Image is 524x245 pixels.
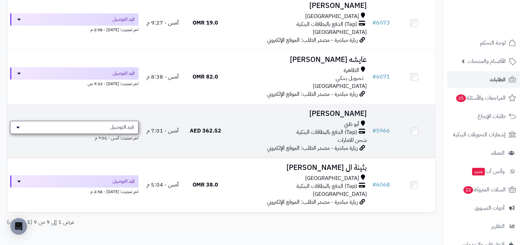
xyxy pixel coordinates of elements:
h3: [PERSON_NAME] [230,110,367,118]
span: إشعارات التحويلات البنكية [453,130,506,139]
span: 22 [463,186,473,194]
span: 82.0 OMR [193,73,218,81]
span: 35 [456,94,466,102]
span: طلبات الإرجاع [478,111,506,121]
span: لوحة التحكم [480,38,506,48]
span: أمس - 9:27 م [146,19,179,27]
span: [GEOGRAPHIC_DATA] [305,174,359,182]
span: أمس - 8:38 م [146,73,179,81]
h3: عايشه [PERSON_NAME] [230,56,367,64]
div: اخر تحديث: [DATE] - 9:22 ص [10,80,139,87]
a: العملاء [447,145,520,161]
span: أمس - 5:04 م [146,181,179,189]
a: المراجعات والأسئلة35 [447,90,520,106]
img: logo-2.png [477,19,517,34]
span: أبو ظبي [344,120,359,128]
span: العملاء [491,148,505,158]
span: زيارة مباشرة - مصدر الطلب: الموقع الإلكتروني [267,90,357,98]
span: الأقسام والمنتجات [468,56,506,66]
span: جديد [472,168,485,175]
span: شحن للامارات [337,136,366,144]
a: وآتس آبجديد [447,163,520,180]
a: الطلبات [447,71,520,88]
span: # [372,73,376,81]
a: #6071 [372,73,390,81]
h3: [PERSON_NAME] [230,2,367,10]
span: الظاهرة [343,66,359,74]
a: #6073 [372,19,390,27]
span: الطلبات [490,75,506,84]
span: أمس - 7:01 م [146,127,179,135]
a: لوحة التحكم [447,35,520,51]
span: زيارة مباشرة - مصدر الطلب: الموقع الإلكتروني [267,144,357,152]
a: طلبات الإرجاع [447,108,520,125]
a: السلات المتروكة22 [447,181,520,198]
span: [GEOGRAPHIC_DATA] [305,12,359,20]
div: اخر تحديث: [DATE] - 2:58 م [10,26,139,33]
span: 362.52 AED [190,127,221,135]
span: 38.0 OMR [193,181,218,189]
span: قيد التوصيل [113,70,134,77]
span: # [372,19,376,27]
div: اخر تحديث: [DATE] - 2:58 م [10,188,139,195]
span: [GEOGRAPHIC_DATA] [312,28,366,36]
span: زيارة مباشرة - مصدر الطلب: الموقع الإلكتروني [267,198,357,206]
span: المراجعات والأسئلة [455,93,506,103]
span: تـحـويـل بـنـكـي [335,74,363,82]
div: Open Intercom Messenger [10,218,27,235]
span: # [372,181,376,189]
span: قيد التوصيل [110,124,134,131]
span: التقارير [491,221,505,231]
h3: بثينة ال [PERSON_NAME] [230,164,367,172]
span: (Tap) الدفع بالبطاقات البنكية [296,182,357,190]
span: (Tap) الدفع بالبطاقات البنكية [296,20,357,28]
div: عرض 1 إلى 9 من 9 (1 صفحات) [2,218,221,226]
span: قيد التوصيل [113,178,134,185]
span: وآتس آب [471,166,505,176]
span: [GEOGRAPHIC_DATA] [312,190,366,198]
div: اخر تحديث: أمس - 7:01 م [10,134,139,141]
span: قيد التوصيل [113,16,134,23]
span: # [372,127,376,135]
a: التقارير [447,218,520,235]
a: #6068 [372,181,390,189]
span: السلات المتروكة [463,185,506,194]
span: زيارة مباشرة - مصدر الطلب: الموقع الإلكتروني [267,36,357,44]
span: [GEOGRAPHIC_DATA] [312,82,366,90]
a: إشعارات التحويلات البنكية [447,126,520,143]
a: #5966 [372,127,390,135]
span: (Tap) الدفع بالبطاقات البنكية [296,128,357,136]
a: أدوات التسويق [447,200,520,216]
span: 19.0 OMR [193,19,218,27]
span: أدوات التسويق [474,203,505,213]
